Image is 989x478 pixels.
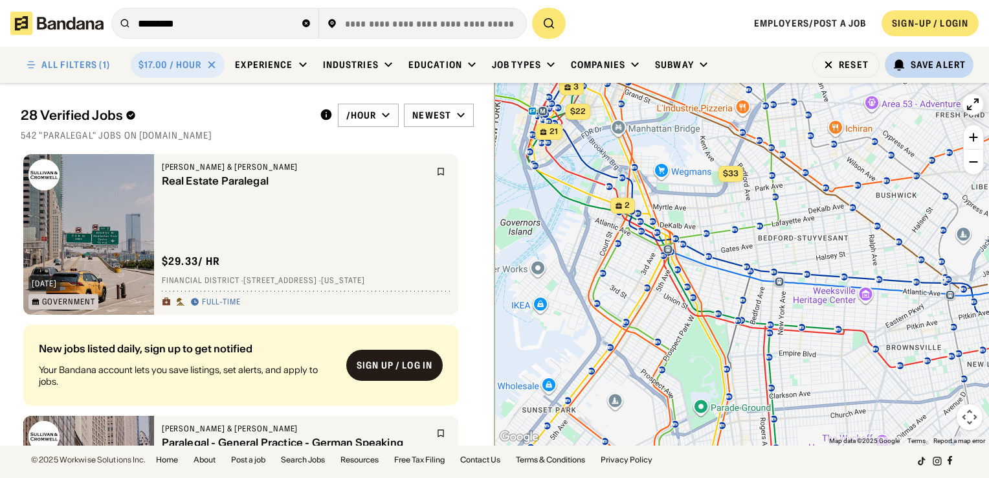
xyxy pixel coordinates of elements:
[162,162,428,172] div: [PERSON_NAME] & [PERSON_NAME]
[162,424,428,434] div: [PERSON_NAME] & [PERSON_NAME]
[156,456,178,464] a: Home
[32,280,57,288] div: [DATE]
[162,276,450,286] div: Financial District · [STREET_ADDRESS] · [US_STATE]
[460,456,500,464] a: Contact Us
[357,359,432,371] div: Sign up / Log in
[573,82,579,93] span: 3
[394,456,445,464] a: Free Tax Filing
[723,168,739,178] span: $33
[907,437,926,444] a: Terms (opens in new tab)
[754,17,866,29] a: Employers/Post a job
[516,456,585,464] a: Terms & Conditions
[625,200,630,211] span: 2
[10,12,104,35] img: Bandana logotype
[655,59,694,71] div: Subway
[492,59,541,71] div: Job Types
[412,109,451,121] div: Newest
[39,364,336,387] div: Your Bandana account lets you save listings, set alerts, and apply to jobs.
[21,108,309,123] div: 28 Verified Jobs
[340,456,379,464] a: Resources
[911,59,966,71] div: Save Alert
[21,130,474,141] div: 542 "paralegal" jobs on [DOMAIN_NAME]
[933,437,985,444] a: Report a map error
[571,59,625,71] div: Companies
[281,456,325,464] a: Search Jobs
[550,126,558,137] span: 21
[408,59,462,71] div: Education
[829,437,900,444] span: Map data ©2025 Google
[28,159,60,190] img: Sullivan & Cromwell logo
[162,255,221,268] div: $ 29.33 / hr
[346,109,377,121] div: /hour
[39,343,336,354] div: New jobs listed daily, sign up to get notified
[162,175,428,187] div: Real Estate Paralegal
[42,298,95,306] div: Government
[162,437,428,449] div: Paralegal - General Practice - German Speaking
[839,60,869,69] div: Reset
[41,60,110,69] div: ALL FILTERS (1)
[194,456,216,464] a: About
[139,59,202,71] div: $17.00 / hour
[21,149,474,446] div: grid
[31,456,146,464] div: © 2025 Workwise Solutions Inc.
[202,297,241,308] div: Full-time
[231,456,265,464] a: Post a job
[28,421,60,452] img: Sullivan & Cromwell logo
[498,429,540,446] a: Open this area in Google Maps (opens a new window)
[570,106,586,116] span: $22
[498,429,540,446] img: Google
[957,404,983,430] button: Map camera controls
[601,456,652,464] a: Privacy Policy
[235,59,293,71] div: Experience
[892,17,968,29] div: SIGN-UP / LOGIN
[323,59,379,71] div: Industries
